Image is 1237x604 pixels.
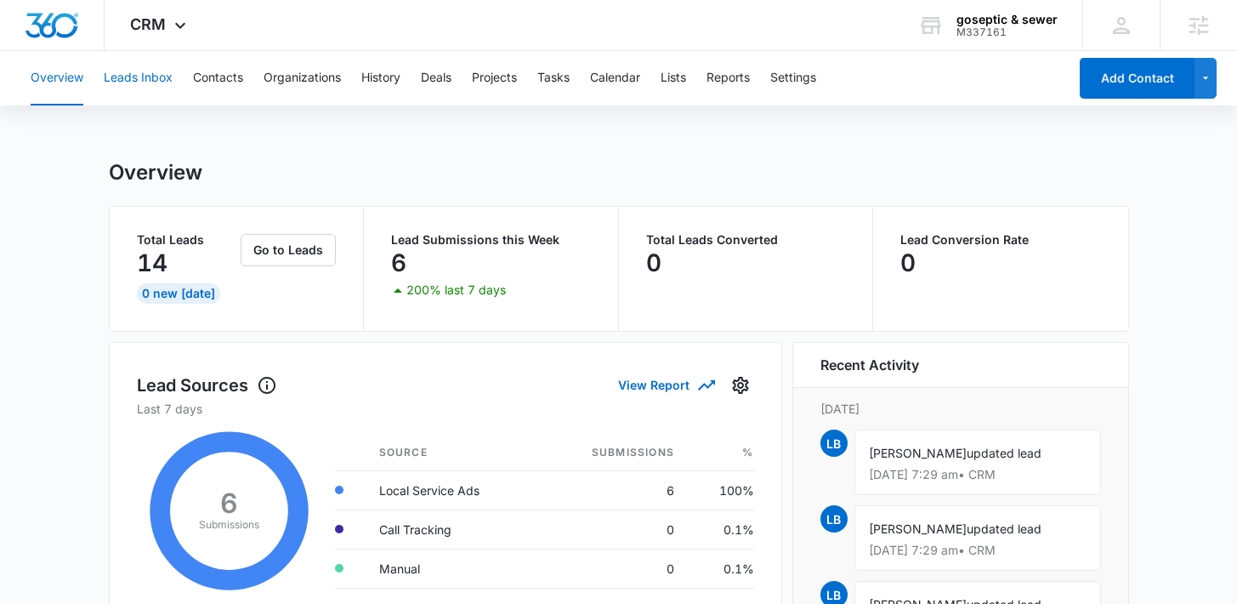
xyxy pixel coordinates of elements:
[956,13,1058,26] div: account name
[264,51,341,105] button: Organizations
[391,249,406,276] p: 6
[421,51,451,105] button: Deals
[727,372,754,399] button: Settings
[967,521,1041,536] span: updated lead
[538,510,688,549] td: 0
[361,51,400,105] button: History
[109,160,202,185] h1: Overview
[472,51,517,105] button: Projects
[537,51,570,105] button: Tasks
[820,505,848,533] span: LB
[869,446,967,460] span: [PERSON_NAME]
[366,549,539,588] td: Manual
[137,234,238,246] p: Total Leads
[1080,58,1194,99] button: Add Contact
[406,284,506,296] p: 200% last 7 days
[104,51,173,105] button: Leads Inbox
[661,51,686,105] button: Lists
[391,234,591,246] p: Lead Submissions this Week
[137,400,754,418] p: Last 7 days
[137,283,220,304] div: 0 New [DATE]
[137,249,167,276] p: 14
[688,470,753,510] td: 100%
[900,249,916,276] p: 0
[820,355,919,375] h6: Recent Activity
[130,15,166,33] span: CRM
[366,470,539,510] td: Local Service Ads
[820,430,848,457] span: LB
[137,373,277,398] h1: Lead Sources
[688,510,753,549] td: 0.1%
[688,549,753,588] td: 0.1%
[193,51,243,105] button: Contacts
[241,234,336,266] button: Go to Leads
[31,51,83,105] button: Overview
[956,26,1058,38] div: account id
[538,435,688,471] th: Submissions
[869,544,1087,556] p: [DATE] 7:29 am • CRM
[869,521,967,536] span: [PERSON_NAME]
[618,370,713,400] button: View Report
[646,234,846,246] p: Total Leads Converted
[869,469,1087,481] p: [DATE] 7:29 am • CRM
[820,400,1101,418] p: [DATE]
[646,249,661,276] p: 0
[900,234,1101,246] p: Lead Conversion Rate
[366,510,539,549] td: Call Tracking
[538,470,688,510] td: 6
[967,446,1041,460] span: updated lead
[770,51,816,105] button: Settings
[706,51,750,105] button: Reports
[688,435,753,471] th: %
[241,242,336,257] a: Go to Leads
[366,435,539,471] th: Source
[538,549,688,588] td: 0
[590,51,640,105] button: Calendar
